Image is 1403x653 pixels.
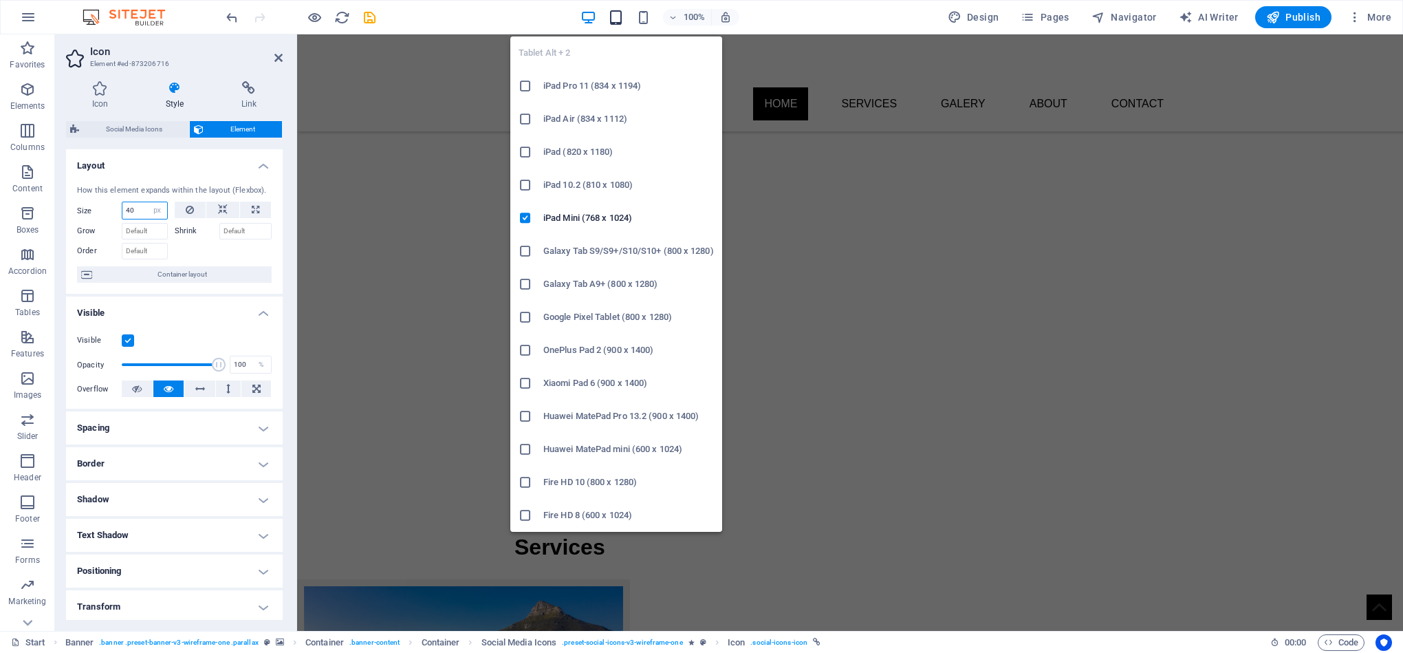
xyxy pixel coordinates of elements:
span: Element [208,121,278,138]
h6: iPad Air (834 x 1112) [543,111,714,127]
div: How this element expands within the layout (Flexbox). [77,185,272,197]
p: Features [11,348,44,359]
i: Undo: Change width (Ctrl+Z) [224,10,240,25]
button: Navigator [1086,6,1162,28]
span: Publish [1266,10,1320,24]
h4: Shadow [66,483,283,516]
h6: Galaxy Tab S9/S9+/S10/S10+ (800 x 1280) [543,243,714,259]
i: This element is a customizable preset [700,639,706,646]
button: Click here to leave preview mode and continue editing [306,9,323,25]
i: This element is a customizable preset [264,639,270,646]
h6: OnePlus Pad 2 (900 x 1400) [543,342,714,358]
span: Code [1324,634,1358,651]
label: Overflow [77,381,122,398]
i: On resize automatically adjust zoom level to fit chosen device. [719,11,732,23]
label: Visible [77,332,122,349]
span: Design [948,10,999,24]
span: More [1348,10,1391,24]
h6: Fire HD 10 (800 x 1280) [543,474,714,491]
i: Element contains an animation [688,639,695,646]
input: Default [122,223,168,239]
h6: Huawei MatePad Pro 13.2 (900 x 1400) [543,408,714,425]
p: Elements [10,100,45,111]
button: save [361,9,378,25]
p: Footer [15,513,40,524]
div: Design (Ctrl+Alt+Y) [942,6,1005,28]
p: Content [12,183,43,194]
label: Opacity [77,361,122,369]
button: 100% [663,9,712,25]
h4: Spacing [66,411,283,445]
span: Click to select. Double-click to edit [422,634,460,651]
button: Usercentrics [1375,634,1392,651]
span: Container layout [96,266,268,283]
span: . banner .preset-banner-v3-wireframe-one .parallax [99,634,259,651]
button: More [1342,6,1397,28]
p: Slider [17,431,39,442]
span: AI Writer [1179,10,1239,24]
p: Accordion [8,266,47,277]
nav: breadcrumb [65,634,820,651]
h6: iPad Mini (768 x 1024) [543,210,714,226]
i: Save (Ctrl+S) [362,10,378,25]
button: Design [942,6,1005,28]
button: Container layout [77,266,272,283]
h4: Transform [66,590,283,623]
label: Size [77,207,122,215]
div: % [252,356,271,373]
input: Default [122,243,168,259]
button: undo [224,9,240,25]
span: Navigator [1091,10,1157,24]
h4: Style [140,81,215,110]
h6: Xiaomi Pad 6 (900 x 1400) [543,375,714,392]
i: This element is linked [813,639,820,646]
p: Tables [15,307,40,318]
p: Columns [10,142,45,153]
span: Social Media Icons [83,121,185,138]
span: 00 00 [1285,634,1306,651]
h6: iPad (820 x 1180) [543,144,714,160]
p: Marketing [8,596,46,607]
button: Social Media Icons [66,121,189,138]
a: Click to cancel selection. Double-click to open Pages [11,634,45,651]
p: Images [14,389,42,400]
button: Element [190,121,282,138]
h6: iPad 10.2 (810 x 1080) [543,177,714,193]
p: Forms [15,555,40,566]
h6: Session time [1270,634,1307,651]
h4: Icon [66,81,140,110]
p: Boxes [17,224,39,235]
h4: Text Shadow [66,519,283,552]
h3: Element #ed-873206716 [90,58,255,70]
h6: Galaxy Tab A9+ (800 x 1280) [543,276,714,292]
button: Pages [1015,6,1074,28]
button: Code [1318,634,1364,651]
button: Publish [1255,6,1331,28]
span: : [1294,637,1296,647]
i: Reload page [334,10,350,25]
label: Shrink [175,223,219,239]
p: Header [14,472,41,483]
h4: Visible [66,297,283,321]
label: Grow [77,223,122,239]
p: Favorites [10,59,45,70]
span: Click to select. Double-click to edit [305,634,344,651]
h6: 100% [684,9,706,25]
button: reload [334,9,350,25]
label: Order [77,243,122,259]
span: . banner-content [349,634,400,651]
h4: Border [66,447,283,480]
h2: Icon [90,45,283,58]
i: This element contains a background [276,639,284,646]
h6: Huawei MatePad mini (600 x 1024) [543,441,714,458]
h6: Google Pixel Tablet (800 x 1280) [543,309,714,325]
span: Click to select. Double-click to edit [728,634,745,651]
span: . preset-social-icons-v3-wireframe-one [562,634,682,651]
h4: Layout [66,149,283,174]
span: . social-icons-icon [750,634,807,651]
span: Click to select. Double-click to edit [481,634,557,651]
span: Click to select. Double-click to edit [65,634,94,651]
input: Default [219,223,272,239]
h4: Link [215,81,283,110]
span: Pages [1021,10,1069,24]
